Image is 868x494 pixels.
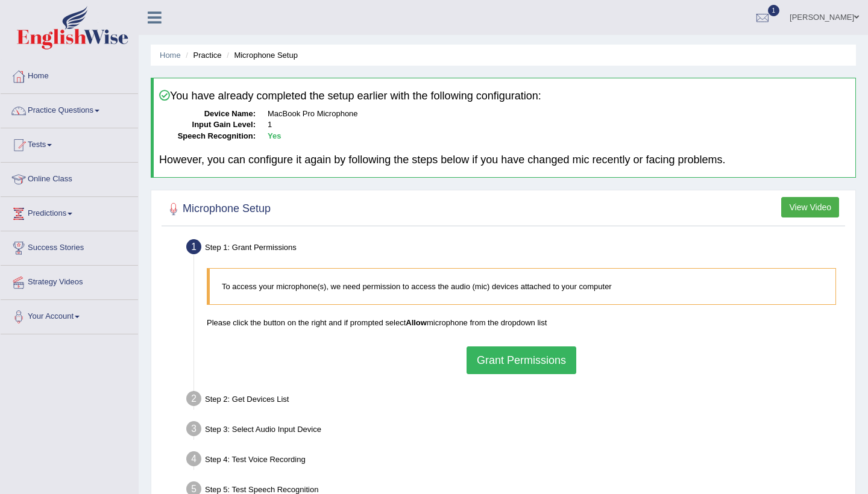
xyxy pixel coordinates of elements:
[406,318,427,327] b: Allow
[159,154,850,166] h4: However, you can configure it again by following the steps below if you have changed mic recently...
[1,231,138,261] a: Success Stories
[181,448,850,474] div: Step 4: Test Voice Recording
[181,417,850,444] div: Step 3: Select Audio Input Device
[1,197,138,227] a: Predictions
[268,131,281,140] b: Yes
[268,108,850,120] dd: MacBook Pro Microphone
[183,49,221,61] li: Practice
[768,5,780,16] span: 1
[165,200,271,218] h2: Microphone Setup
[159,90,850,102] h4: You have already completed the setup earlier with the following configuration:
[1,60,138,90] a: Home
[181,236,850,262] div: Step 1: Grant Permissions
[159,131,256,142] dt: Speech Recognition:
[1,163,138,193] a: Online Class
[160,51,181,60] a: Home
[781,197,839,217] button: View Video
[207,317,836,328] p: Please click the button on the right and if prompted select microphone from the dropdown list
[224,49,298,61] li: Microphone Setup
[159,108,256,120] dt: Device Name:
[1,300,138,330] a: Your Account
[222,281,823,292] p: To access your microphone(s), we need permission to access the audio (mic) devices attached to yo...
[1,266,138,296] a: Strategy Videos
[181,387,850,414] div: Step 2: Get Devices List
[467,346,576,374] button: Grant Permissions
[1,128,138,158] a: Tests
[1,94,138,124] a: Practice Questions
[159,119,256,131] dt: Input Gain Level:
[268,119,850,131] dd: 1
